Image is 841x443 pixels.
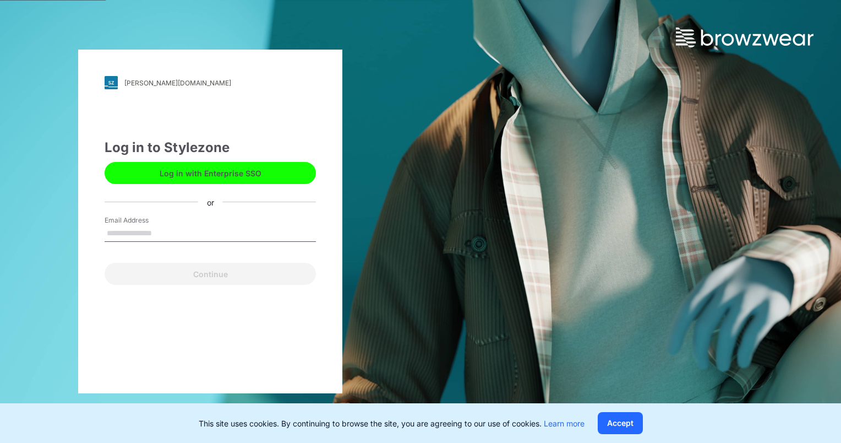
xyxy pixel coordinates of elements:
[105,76,118,89] img: svg+xml;base64,PHN2ZyB3aWR0aD0iMjgiIGhlaWdodD0iMjgiIHZpZXdCb3g9IjAgMCAyOCAyOCIgZmlsbD0ibm9uZSIgeG...
[105,162,316,184] button: Log in with Enterprise SSO
[544,419,585,428] a: Learn more
[105,138,316,158] div: Log in to Stylezone
[105,215,182,225] label: Email Address
[676,28,813,47] img: browzwear-logo.73288ffb.svg
[598,412,643,434] button: Accept
[124,79,231,87] div: [PERSON_NAME][DOMAIN_NAME]
[105,76,316,89] a: [PERSON_NAME][DOMAIN_NAME]
[198,196,223,208] div: or
[199,418,585,429] p: This site uses cookies. By continuing to browse the site, you are agreeing to our use of cookies.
